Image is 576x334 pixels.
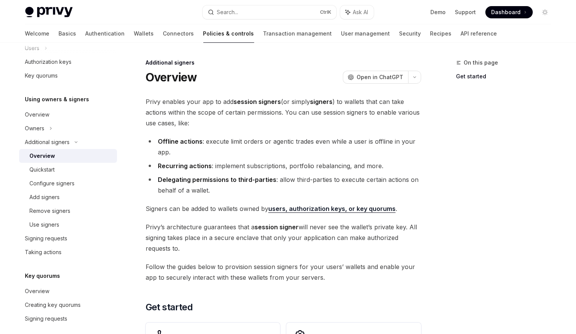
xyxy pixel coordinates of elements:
[456,70,557,83] a: Get started
[146,161,421,171] li: : implement subscriptions, portfolio rebalancing, and more.
[146,59,421,66] div: Additional signers
[539,6,551,18] button: Toggle dark mode
[25,300,81,310] div: Creating key quorums
[30,193,60,202] div: Add signers
[19,177,117,190] a: Configure signers
[146,136,421,157] li: : execute limit orders or agentic trades even while a user is offline in your app.
[158,176,276,183] strong: Delegating permissions to third-parties
[19,69,117,83] a: Key quorums
[25,57,72,66] div: Authorization keys
[25,234,68,243] div: Signing requests
[19,298,117,312] a: Creating key quorums
[25,110,50,119] div: Overview
[30,220,60,229] div: Use signers
[19,312,117,326] a: Signing requests
[430,24,452,43] a: Recipes
[30,206,71,216] div: Remove signers
[455,8,476,16] a: Support
[203,24,254,43] a: Policies & controls
[263,24,332,43] a: Transaction management
[146,222,421,254] span: Privy’s architecture guarantees that a will never see the wallet’s private key. All signing takes...
[25,314,68,323] div: Signing requests
[268,205,396,213] a: users, authorization keys, or key quorums
[163,24,194,43] a: Connectors
[19,245,117,259] a: Taking actions
[19,108,117,122] a: Overview
[30,165,55,174] div: Quickstart
[255,223,299,231] strong: session signer
[19,284,117,298] a: Overview
[158,162,212,170] strong: Recurring actions
[19,232,117,245] a: Signing requests
[146,301,193,313] span: Get started
[340,5,374,19] button: Ask AI
[19,55,117,69] a: Authorization keys
[25,7,73,18] img: light logo
[25,138,70,147] div: Additional signers
[30,151,55,161] div: Overview
[19,163,117,177] a: Quickstart
[134,24,154,43] a: Wallets
[25,95,89,104] h5: Using owners & signers
[492,8,521,16] span: Dashboard
[357,73,404,81] span: Open in ChatGPT
[25,124,45,133] div: Owners
[19,190,117,204] a: Add signers
[19,204,117,218] a: Remove signers
[25,271,60,280] h5: Key quorums
[25,24,50,43] a: Welcome
[464,58,498,67] span: On this page
[217,8,239,17] div: Search...
[146,70,197,84] h1: Overview
[25,71,58,80] div: Key quorums
[399,24,421,43] a: Security
[146,203,421,214] span: Signers can be added to wallets owned by .
[203,5,336,19] button: Search...CtrlK
[234,98,281,105] strong: session signers
[461,24,497,43] a: API reference
[59,24,76,43] a: Basics
[341,24,390,43] a: User management
[485,6,533,18] a: Dashboard
[431,8,446,16] a: Demo
[19,149,117,163] a: Overview
[30,179,75,188] div: Configure signers
[25,248,62,257] div: Taking actions
[86,24,125,43] a: Authentication
[25,287,50,296] div: Overview
[19,218,117,232] a: Use signers
[146,174,421,196] li: : allow third-parties to execute certain actions on behalf of a wallet.
[353,8,368,16] span: Ask AI
[310,98,333,105] strong: signers
[158,138,203,145] strong: Offline actions
[146,261,421,283] span: Follow the guides below to provision session signers for your users’ wallets and enable your app ...
[343,71,408,84] button: Open in ChatGPT
[320,9,332,15] span: Ctrl K
[146,96,421,128] span: Privy enables your app to add (or simply ) to wallets that can take actions within the scope of c...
